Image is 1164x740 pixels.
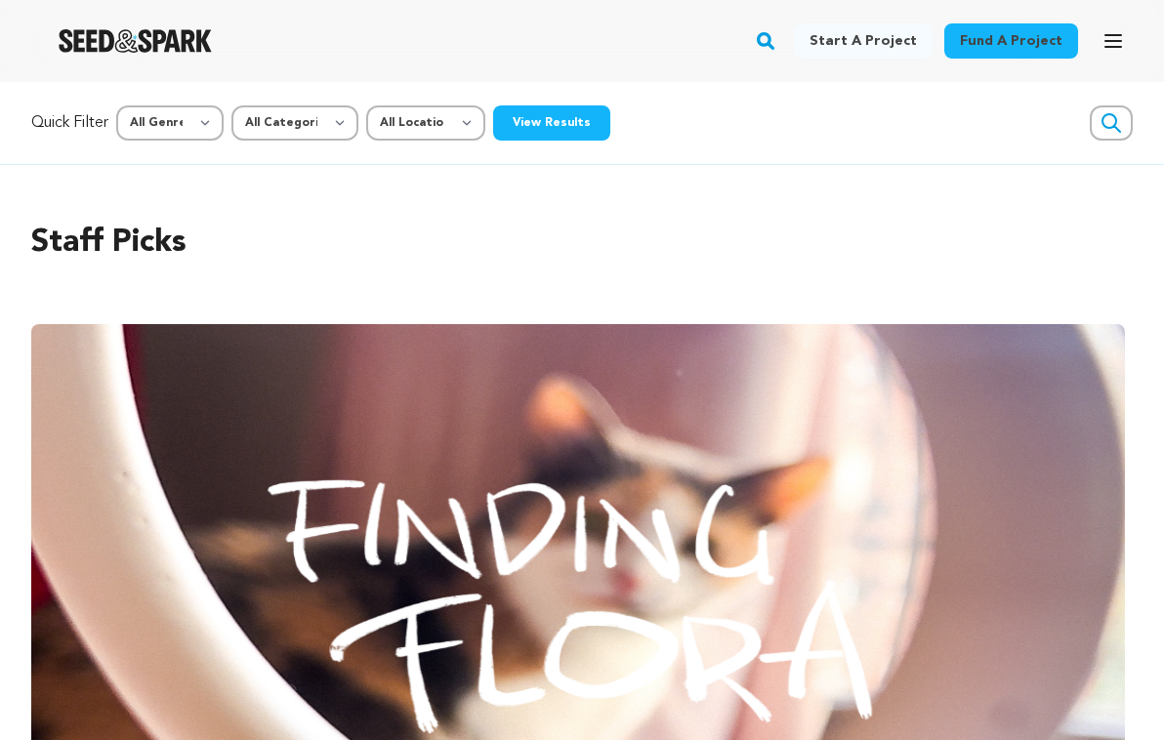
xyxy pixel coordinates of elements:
[31,111,108,135] p: Quick Filter
[794,23,933,59] a: Start a project
[59,29,212,53] img: Seed&Spark Logo Dark Mode
[944,23,1078,59] a: Fund a project
[31,220,1133,267] h2: Staff Picks
[493,105,610,141] button: View Results
[59,29,212,53] a: Seed&Spark Homepage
